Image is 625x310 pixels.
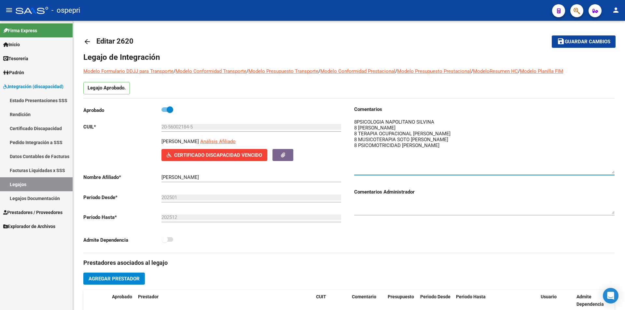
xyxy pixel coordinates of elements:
button: Agregar Prestador [83,273,145,285]
h1: Legajo de Integración [83,52,615,62]
a: Modelo Presupuesto Prestacional [397,68,471,74]
span: Tesorería [3,55,28,62]
span: Guardar cambios [565,39,610,45]
span: Agregar Prestador [89,276,140,282]
span: Integración (discapacidad) [3,83,63,90]
mat-icon: menu [5,6,13,14]
h3: Prestadores asociados al legajo [83,258,615,267]
button: Guardar cambios [552,35,616,47]
span: Prestadores / Proveedores [3,209,62,216]
a: ModeloResumen HC [473,68,518,74]
mat-icon: arrow_back [83,38,91,46]
a: Modelo Presupuesto Transporte [248,68,318,74]
span: Firma Express [3,27,37,34]
p: Legajo Aprobado. [83,82,130,94]
span: Prestador [138,294,159,299]
a: Modelo Conformidad Prestacional [320,68,395,74]
span: Comentario [352,294,376,299]
a: Modelo Formulario DDJJ para Transporte [83,68,174,74]
span: Usuario [541,294,557,299]
span: Presupuesto [388,294,414,299]
div: Open Intercom Messenger [603,288,618,303]
span: Análisis Afiliado [200,139,236,144]
p: [PERSON_NAME] [161,138,199,145]
button: Certificado Discapacidad Vencido [161,149,267,161]
span: Periodo Hasta [456,294,486,299]
h3: Comentarios [354,106,615,113]
a: Modelo Planilla FIM [520,68,563,74]
p: CUIL [83,123,161,130]
p: Admite Dependencia [83,236,161,244]
span: Inicio [3,41,20,48]
span: Periodo Desde [420,294,451,299]
span: Padrón [3,69,24,76]
span: Aprobado [112,294,132,299]
span: Explorador de Archivos [3,223,55,230]
mat-icon: person [612,6,620,14]
span: Editar 2620 [96,37,133,45]
a: Modelo Conformidad Transporte [175,68,246,74]
h3: Comentarios Administrador [354,188,615,195]
p: Aprobado [83,107,161,114]
span: Admite Dependencia [576,294,604,307]
span: - ospepri [51,3,80,18]
span: CUIT [316,294,326,299]
mat-icon: save [557,37,565,45]
span: Certificado Discapacidad Vencido [174,152,262,158]
p: Periodo Desde [83,194,161,201]
p: Periodo Hasta [83,214,161,221]
p: Nombre Afiliado [83,174,161,181]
